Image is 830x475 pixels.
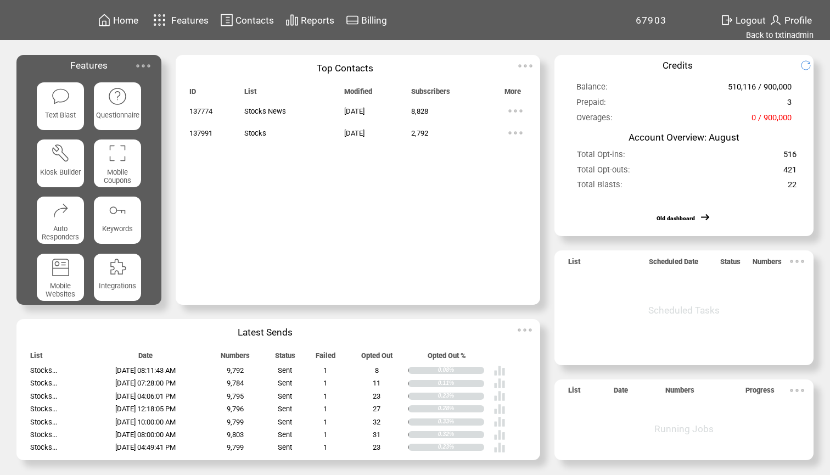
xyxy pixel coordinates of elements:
img: keywords.svg [108,200,127,220]
img: profile.svg [769,13,782,27]
span: Failed [316,351,335,365]
span: 3 [787,97,792,112]
span: 137774 [189,107,212,115]
span: Questionnaire [96,111,139,119]
img: poll%20-%20white.svg [493,429,506,441]
div: 0.11% [438,380,484,387]
span: Numbers [221,351,250,365]
span: [DATE] 07:28:00 PM [115,379,176,387]
span: 9,799 [227,418,244,426]
span: Kiosk Builder [40,168,81,176]
span: Stocks... [30,405,57,413]
img: poll%20-%20white.svg [493,416,506,428]
span: 22 [788,180,797,194]
img: contacts.svg [220,13,233,27]
span: 1 [323,392,327,400]
span: 1 [323,443,327,451]
span: 9,795 [227,392,244,400]
div: 0.23% [438,393,484,400]
span: [DATE] 10:00:00 AM [115,418,176,426]
a: Keywords [94,197,142,244]
span: 9,796 [227,405,244,413]
span: Top Contacts [317,63,373,74]
span: 9,792 [227,366,244,375]
span: Stocks... [30,443,57,451]
span: List [30,351,42,365]
span: 27 [373,405,380,413]
span: Total Opt-ins: [577,149,625,164]
span: Home [113,15,138,26]
img: exit.svg [720,13,733,27]
span: 1 [323,431,327,439]
span: 137991 [189,129,212,137]
span: 31 [373,431,380,439]
span: Sent [278,379,292,387]
div: 0.33% [438,418,484,426]
span: 8,828 [411,107,428,115]
span: Reports [301,15,334,26]
span: Integrations [99,282,136,290]
span: 1 [323,366,327,375]
div: 0.08% [438,367,484,374]
span: List [568,258,580,271]
span: 1 [323,405,327,413]
span: Logout [736,15,766,26]
img: ellypsis.svg [504,100,526,122]
a: Integrations [94,254,142,301]
img: ellypsis.svg [514,55,536,77]
span: [DATE] 12:18:05 PM [115,405,176,413]
a: Home [96,12,140,29]
img: features.svg [150,11,169,29]
a: Kiosk Builder [37,139,85,187]
span: Modified [344,87,372,100]
img: ellypsis.svg [786,250,808,272]
span: Account Overview: August [629,132,739,143]
span: Credits [663,60,693,71]
img: chart.svg [285,13,299,27]
span: Status [275,351,295,365]
span: 421 [783,165,797,180]
span: 9,799 [227,443,244,451]
img: ellypsis.svg [132,55,154,77]
span: 9,803 [227,431,244,439]
span: Status [720,258,741,271]
span: Features [70,60,108,71]
span: Progress [745,386,775,399]
span: Date [614,386,628,399]
a: Reports [284,12,336,29]
span: [DATE] 04:06:01 PM [115,392,176,400]
span: [DATE] 08:00:00 AM [115,431,176,439]
span: Overages: [576,113,613,127]
span: [DATE] 04:49:41 PM [115,443,176,451]
img: text-blast.svg [51,87,70,106]
div: 0.28% [438,405,484,412]
span: Text Blast [45,111,76,119]
span: Sent [278,443,292,451]
img: questionnaire.svg [108,87,127,106]
span: Sent [278,431,292,439]
span: Prepaid: [576,97,606,112]
span: Auto Responders [42,225,79,241]
span: Profile [784,15,812,26]
img: creidtcard.svg [346,13,359,27]
img: coupons.svg [108,143,127,163]
a: Billing [344,12,389,29]
span: Keywords [102,225,133,233]
span: Balance: [576,82,608,97]
div: 0.23% [438,444,484,451]
a: Auto Responders [37,197,85,244]
span: [DATE] [344,129,364,137]
span: Features [171,15,209,26]
img: refresh.png [800,60,820,71]
a: Logout [719,12,767,29]
span: Scheduled Tasks [648,305,720,316]
span: 11 [373,379,380,387]
span: 32 [373,418,380,426]
span: [DATE] [344,107,364,115]
span: 23 [373,392,380,400]
span: 516 [783,149,797,164]
span: Total Blasts: [577,180,622,194]
img: ellypsis.svg [514,319,536,341]
span: 8 [375,366,379,375]
span: 0 / 900,000 [752,113,792,127]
